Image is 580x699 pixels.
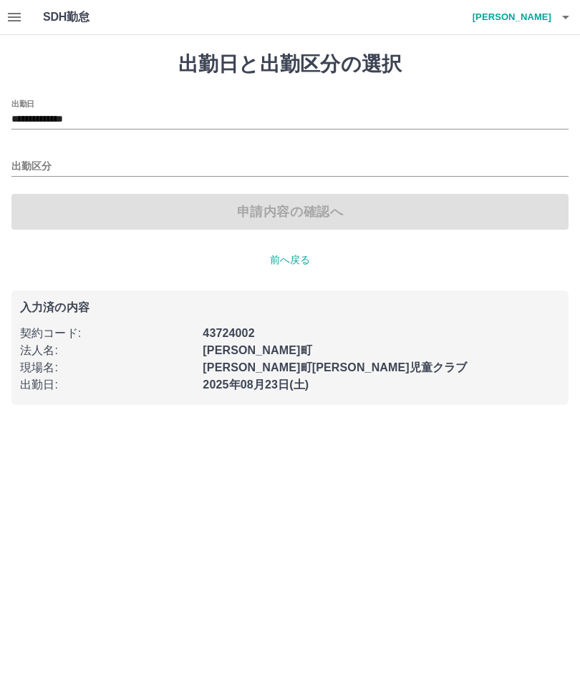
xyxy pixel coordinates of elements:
[20,325,194,342] p: 契約コード :
[20,376,194,394] p: 出勤日 :
[20,342,194,359] p: 法人名 :
[203,344,311,356] b: [PERSON_NAME]町
[11,98,34,109] label: 出勤日
[203,378,309,391] b: 2025年08月23日(土)
[11,52,569,77] h1: 出勤日と出勤区分の選択
[203,327,254,339] b: 43724002
[203,361,467,373] b: [PERSON_NAME]町[PERSON_NAME]児童クラブ
[20,359,194,376] p: 現場名 :
[20,302,560,313] p: 入力済の内容
[11,253,569,268] p: 前へ戻る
